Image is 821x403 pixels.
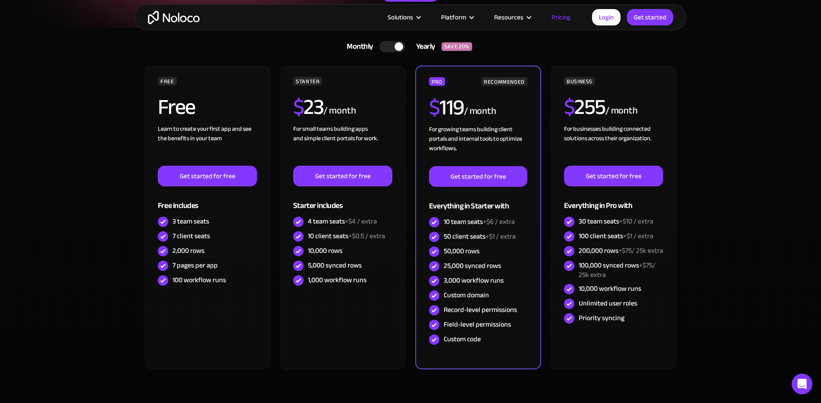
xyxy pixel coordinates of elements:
div: RECOMMENDED [481,77,527,86]
div: / month [464,104,496,118]
h2: 255 [564,96,605,118]
div: Monthly [336,40,379,53]
div: 7 client seats [172,231,210,241]
div: 10 team seats [444,217,515,227]
div: 50,000 rows [444,246,479,256]
span: $ [564,87,575,127]
div: Starter includes [293,186,392,214]
span: $ [293,87,304,127]
div: Unlimited user roles [579,299,637,308]
div: Learn to create your first app and see the benefits in your team ‍ [158,124,257,166]
div: Free includes [158,186,257,214]
div: 3,000 workflow runs [444,276,504,285]
div: PRO [429,77,445,86]
div: 4 team seats [308,217,377,226]
a: Get started for free [158,166,257,186]
span: +$1 / extra [486,230,516,243]
div: 3 team seats [172,217,209,226]
div: 10 client seats [308,231,385,241]
div: / month [323,104,356,118]
span: +$6 / extra [483,215,515,228]
div: 30 team seats [579,217,653,226]
div: For businesses building connected solutions across their organization. ‍ [564,124,663,166]
div: Everything in Pro with [564,186,663,214]
a: Login [592,9,620,25]
a: home [148,11,200,24]
div: FREE [158,77,177,85]
span: $ [429,87,440,128]
div: 50 client seats [444,232,516,241]
a: Get started for free [293,166,392,186]
h2: Free [158,96,195,118]
div: Field-level permissions [444,320,511,329]
div: Yearly [405,40,442,53]
div: 1,000 workflow runs [308,275,367,285]
div: Open Intercom Messenger [792,374,812,394]
span: +$0.5 / extra [348,230,385,242]
div: SAVE 20% [442,42,472,51]
div: / month [605,104,638,118]
h2: 23 [293,96,324,118]
div: 10,000 rows [308,246,342,255]
div: 25,000 synced rows [444,261,501,271]
div: Priority syncing [579,313,624,323]
div: 7 pages per app [172,261,218,270]
div: For small teams building apps and simple client portals for work. ‍ [293,124,392,166]
div: Platform [441,12,466,23]
div: Record-level permissions [444,305,517,315]
div: For growing teams building client portals and internal tools to optimize workflows. [429,125,527,166]
span: +$4 / extra [345,215,377,228]
a: Pricing [541,12,581,23]
div: Resources [483,12,541,23]
div: Solutions [377,12,430,23]
div: Solutions [388,12,413,23]
div: Everything in Starter with [429,187,527,215]
div: Custom domain [444,290,489,300]
div: 100,000 synced rows [579,261,663,280]
div: 100 client seats [579,231,653,241]
div: 2,000 rows [172,246,204,255]
div: 200,000 rows [579,246,663,255]
div: 100 workflow runs [172,275,226,285]
a: Get started for free [564,166,663,186]
h2: 119 [429,97,464,118]
span: +$75/ 25k extra [579,259,655,281]
span: +$10 / extra [619,215,653,228]
div: 5,000 synced rows [308,261,362,270]
span: +$75/ 25k extra [618,244,663,257]
div: STARTER [293,77,322,85]
a: Get started for free [429,166,527,187]
div: Custom code [444,334,481,344]
a: Get started [627,9,673,25]
div: BUSINESS [564,77,595,85]
div: Resources [494,12,523,23]
div: 10,000 workflow runs [579,284,641,293]
span: +$1 / extra [623,230,653,242]
div: Platform [430,12,483,23]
